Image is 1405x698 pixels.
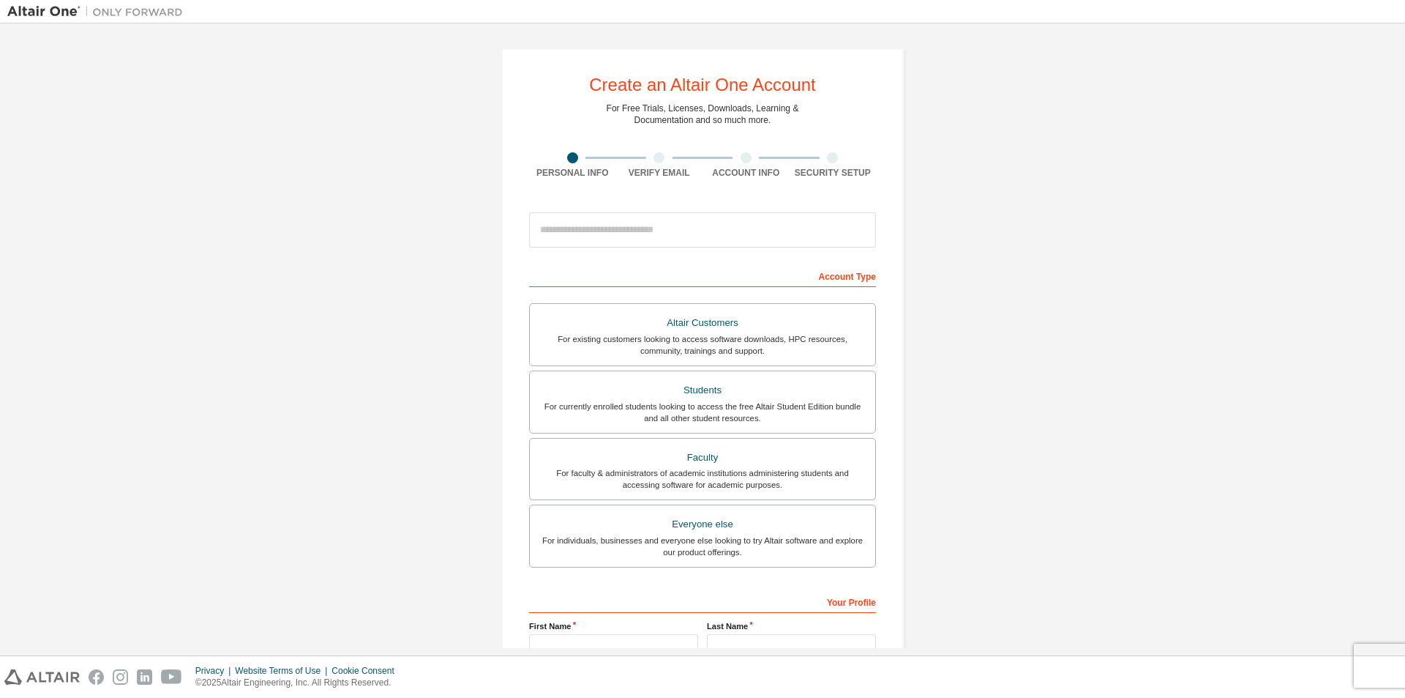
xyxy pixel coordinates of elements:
[235,665,331,677] div: Website Terms of Use
[529,264,876,287] div: Account Type
[4,669,80,685] img: altair_logo.svg
[137,669,152,685] img: linkedin.svg
[589,76,816,94] div: Create an Altair One Account
[539,535,866,558] div: For individuals, businesses and everyone else looking to try Altair software and explore our prod...
[113,669,128,685] img: instagram.svg
[539,313,866,333] div: Altair Customers
[195,665,235,677] div: Privacy
[707,620,876,632] label: Last Name
[616,167,703,179] div: Verify Email
[539,467,866,491] div: For faculty & administrators of academic institutions administering students and accessing softwa...
[89,669,104,685] img: facebook.svg
[790,167,877,179] div: Security Setup
[529,167,616,179] div: Personal Info
[7,4,190,19] img: Altair One
[529,620,698,632] label: First Name
[539,380,866,401] div: Students
[539,514,866,535] div: Everyone else
[195,677,403,689] p: © 2025 Altair Engineering, Inc. All Rights Reserved.
[529,590,876,613] div: Your Profile
[607,103,799,126] div: For Free Trials, Licenses, Downloads, Learning & Documentation and so much more.
[539,401,866,424] div: For currently enrolled students looking to access the free Altair Student Edition bundle and all ...
[331,665,402,677] div: Cookie Consent
[702,167,790,179] div: Account Info
[539,333,866,357] div: For existing customers looking to access software downloads, HPC resources, community, trainings ...
[539,448,866,468] div: Faculty
[161,669,182,685] img: youtube.svg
